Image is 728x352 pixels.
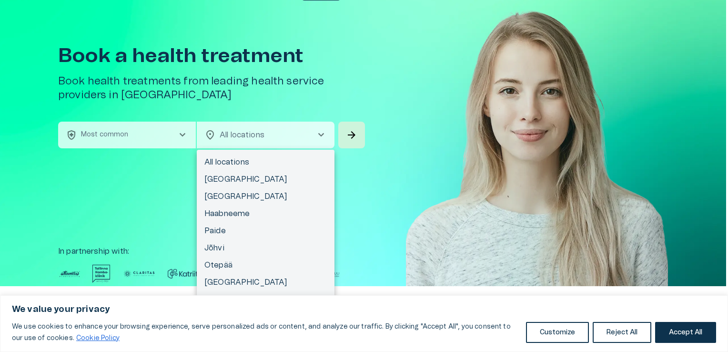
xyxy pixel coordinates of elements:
[197,154,334,171] li: All locations
[197,239,334,257] li: Jõhvi
[197,291,334,308] li: [GEOGRAPHIC_DATA]
[197,222,334,239] li: Paide
[593,322,651,343] button: Reject All
[12,321,519,344] p: We use cookies to enhance your browsing experience, serve personalized ads or content, and analyz...
[197,188,334,205] li: [GEOGRAPHIC_DATA]
[197,205,334,222] li: Haabneeme
[12,304,716,315] p: We value your privacy
[197,171,334,188] li: [GEOGRAPHIC_DATA]
[197,274,334,291] li: [GEOGRAPHIC_DATA]
[76,334,120,342] a: Cookie Policy
[197,257,334,274] li: Otepää
[526,322,589,343] button: Customize
[655,322,716,343] button: Accept All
